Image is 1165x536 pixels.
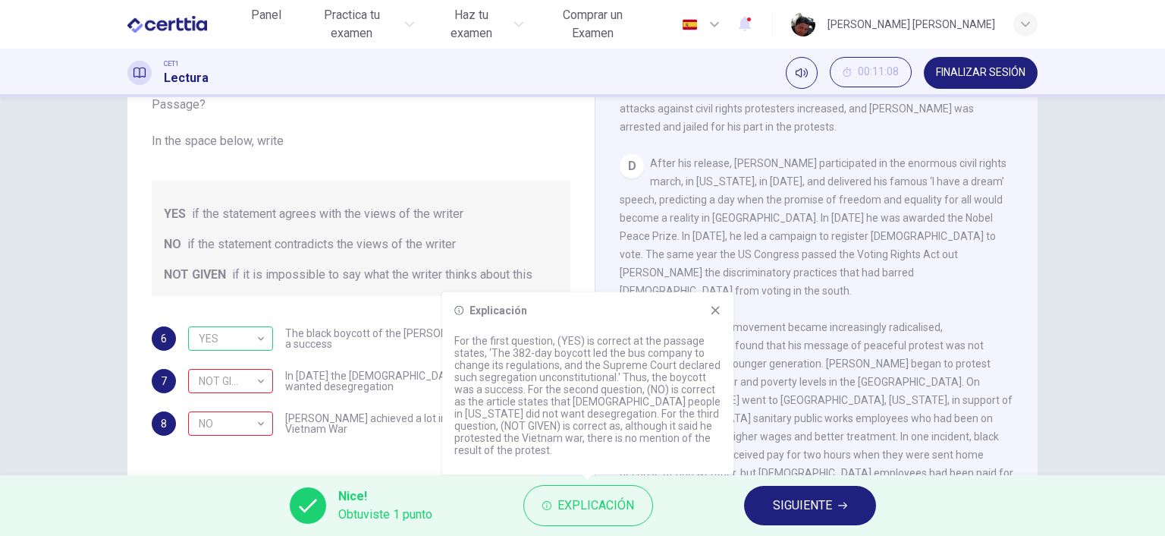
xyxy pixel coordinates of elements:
span: After his release, [PERSON_NAME] participated in the enormous civil rights march, in [US_STATE], ... [620,157,1006,297]
span: Haz tu examen [432,6,509,43]
span: SIGUIENTE [773,495,832,516]
span: YES [164,205,186,223]
span: Practica tu examen [303,6,401,43]
span: FINALIZAR SESIÓN [936,67,1025,79]
span: if the statement contradicts the views of the writer [187,235,456,254]
span: if the statement agrees with the views of the writer [192,205,463,223]
span: 00:11:08 [858,66,899,78]
h6: Explicación [469,304,527,317]
span: NO [164,235,181,254]
span: 8 [161,418,167,429]
img: Profile picture [791,12,815,36]
span: 6 [161,333,167,344]
img: es [680,19,699,30]
span: CET1 [164,58,179,69]
span: Obtuviste 1 punto [338,506,432,524]
span: Nice! [338,487,432,506]
span: In [DATE] the [DEMOGRAPHIC_DATA] people in [US_STATE] wanted desegregation [285,370,570,392]
span: [PERSON_NAME] achieved a lot in his protest against the Vietnam War [285,413,570,434]
div: NOT GIVEN [188,360,268,403]
span: The black boycott of the [PERSON_NAME] bus system was a success [285,328,570,349]
span: 7 [161,376,167,386]
div: [PERSON_NAME] [PERSON_NAME] [827,15,995,33]
h1: Lectura [164,69,209,87]
span: Do the following statements agree with the information given in the Reading Passage? In the space... [152,77,570,150]
div: NOT GIVEN [188,411,273,436]
div: NO [188,369,273,393]
span: if it is impossible to say what the writer thinks about this [232,266,532,284]
div: Ocultar [830,57,912,89]
div: YES [188,317,268,361]
span: Comprar un Examen [542,6,644,43]
div: NO [188,402,268,446]
p: For the first question, (YES) is correct at the passage states, ‘The 382-day boycott led the bus ... [454,335,721,456]
span: Explicación [557,495,634,516]
div: D [620,154,644,178]
span: NOT GIVEN [164,266,226,284]
img: CERTTIA logo [127,9,207,39]
div: Silenciar [786,57,818,89]
div: YES [188,326,273,351]
span: Panel [251,6,281,24]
